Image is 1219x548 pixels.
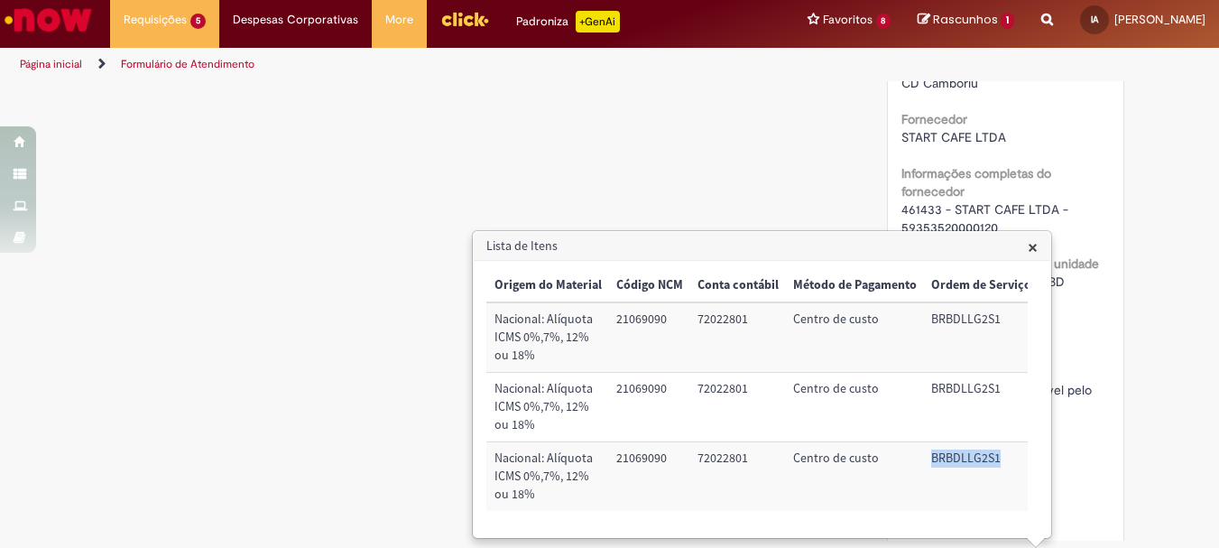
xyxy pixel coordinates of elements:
[690,373,786,442] td: Conta contábil: 72022801
[385,11,413,29] span: More
[918,12,1014,29] a: Rascunhos
[901,129,1006,145] span: START CAFE LTDA
[924,373,1039,442] td: Ordem de Serviço: BRBDLLG2S1
[786,442,924,511] td: Método de Pagamento: Centro de custo
[1091,14,1098,25] span: IA
[901,75,978,91] span: CD Camboriu
[876,14,891,29] span: 8
[487,442,609,511] td: Origem do Material: Nacional: Alíquota ICMS 0%,7%, 12% ou 18%
[516,11,620,33] div: Padroniza
[924,302,1039,372] td: Ordem de Serviço: BRBDLLG2S1
[786,302,924,372] td: Método de Pagamento: Centro de custo
[2,2,95,38] img: ServiceNow
[924,442,1039,511] td: Ordem de Serviço: BRBDLLG2S1
[933,11,998,28] span: Rascunhos
[124,11,187,29] span: Requisições
[690,302,786,372] td: Conta contábil: 72022801
[786,373,924,442] td: Método de Pagamento: Centro de custo
[487,302,609,372] td: Origem do Material: Nacional: Alíquota ICMS 0%,7%, 12% ou 18%
[487,269,609,302] th: Origem do Material
[576,11,620,33] p: +GenAi
[440,5,489,33] img: click_logo_yellow_360x200.png
[901,111,967,127] b: Fornecedor
[14,48,799,81] ul: Trilhas de página
[474,232,1050,261] h3: Lista de Itens
[786,269,924,302] th: Método de Pagamento
[1028,235,1038,259] span: ×
[487,373,609,442] td: Origem do Material: Nacional: Alíquota ICMS 0%,7%, 12% ou 18%
[1028,237,1038,256] button: Close
[20,57,82,71] a: Página inicial
[901,201,1072,236] span: 461433 - START CAFE LTDA - 59353520000120
[609,269,690,302] th: Código NCM
[233,11,358,29] span: Despesas Corporativas
[901,165,1051,200] b: Informações completas do fornecedor
[690,269,786,302] th: Conta contábil
[690,442,786,511] td: Conta contábil: 72022801
[1114,12,1205,27] span: [PERSON_NAME]
[924,269,1039,302] th: Ordem de Serviço
[609,442,690,511] td: Código NCM: 21069090
[121,57,254,71] a: Formulário de Atendimento
[609,373,690,442] td: Código NCM: 21069090
[1001,13,1014,29] span: 1
[190,14,206,29] span: 5
[609,302,690,372] td: Código NCM: 21069090
[823,11,873,29] span: Favoritos
[472,230,1052,539] div: Lista de Itens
